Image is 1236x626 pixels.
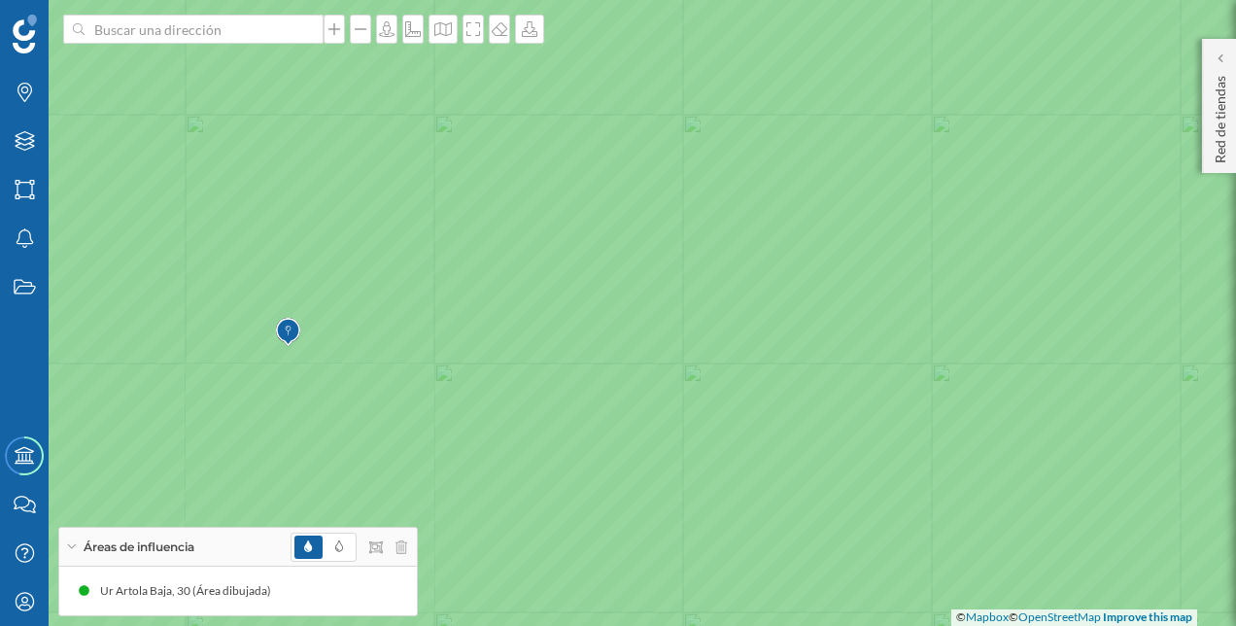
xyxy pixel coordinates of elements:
p: Red de tiendas [1211,68,1230,163]
a: Mapbox [966,609,1009,624]
span: Soporte [39,14,108,31]
a: OpenStreetMap [1018,609,1101,624]
span: Áreas de influencia [84,539,194,556]
div: Ur Artola Baja, 30 (Área dibujada) [100,581,281,601]
img: Marker [276,313,300,352]
div: © © [951,609,1197,626]
img: Geoblink Logo [13,15,37,53]
a: Improve this map [1103,609,1192,624]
